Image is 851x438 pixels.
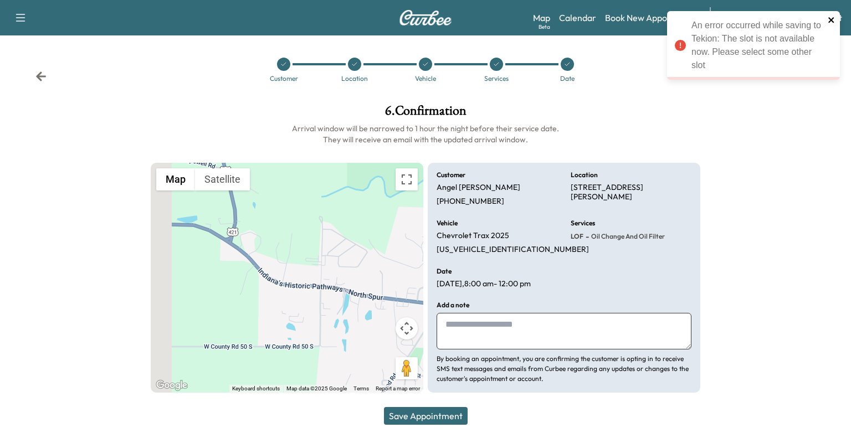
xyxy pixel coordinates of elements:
[396,168,418,190] button: Toggle fullscreen view
[437,245,589,255] p: [US_VEHICLE_IDENTIFICATION_NUMBER]
[583,231,589,242] span: -
[286,385,347,391] span: Map data ©2025 Google
[151,104,700,123] h1: 6 . Confirmation
[341,75,368,82] div: Location
[571,183,691,202] p: [STREET_ADDRESS][PERSON_NAME]
[571,172,598,178] h6: Location
[828,16,835,24] button: close
[153,378,190,393] a: Open this area in Google Maps (opens a new window)
[396,317,418,339] button: Map camera controls
[35,71,47,82] div: Back
[437,172,465,178] h6: Customer
[384,407,468,425] button: Save Appointment
[270,75,298,82] div: Customer
[396,357,418,379] button: Drag Pegman onto the map to open Street View
[589,232,665,241] span: Oil Change and Oil Filter
[195,168,250,190] button: Show satellite imagery
[437,183,520,193] p: Angel [PERSON_NAME]
[156,168,195,190] button: Show street map
[560,75,575,82] div: Date
[539,23,550,31] div: Beta
[437,220,458,226] h6: Vehicle
[437,354,691,384] p: By booking an appointment, you are confirming the customer is opting in to receive SMS text messa...
[437,268,452,275] h6: Date
[151,123,700,145] h6: Arrival window will be narrowed to 1 hour the night before their service date. They will receive ...
[559,11,596,24] a: Calendar
[353,385,369,391] a: Terms (opens in new tab)
[605,11,699,24] a: Book New Appointment
[533,11,550,24] a: MapBeta
[415,75,436,82] div: Vehicle
[437,231,509,241] p: Chevrolet Trax 2025
[571,220,595,226] h6: Services
[376,385,420,391] a: Report a map error
[399,10,452,25] img: Curbee Logo
[437,302,469,308] h6: Add a note
[437,197,504,207] p: [PHONE_NUMBER]
[153,378,190,393] img: Google
[571,232,583,241] span: LOF
[691,19,824,72] div: An error occurred while saving to Tekion: The slot is not available now. Please select some other...
[437,279,531,289] p: [DATE] , 8:00 am - 12:00 pm
[232,385,280,393] button: Keyboard shortcuts
[484,75,509,82] div: Services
